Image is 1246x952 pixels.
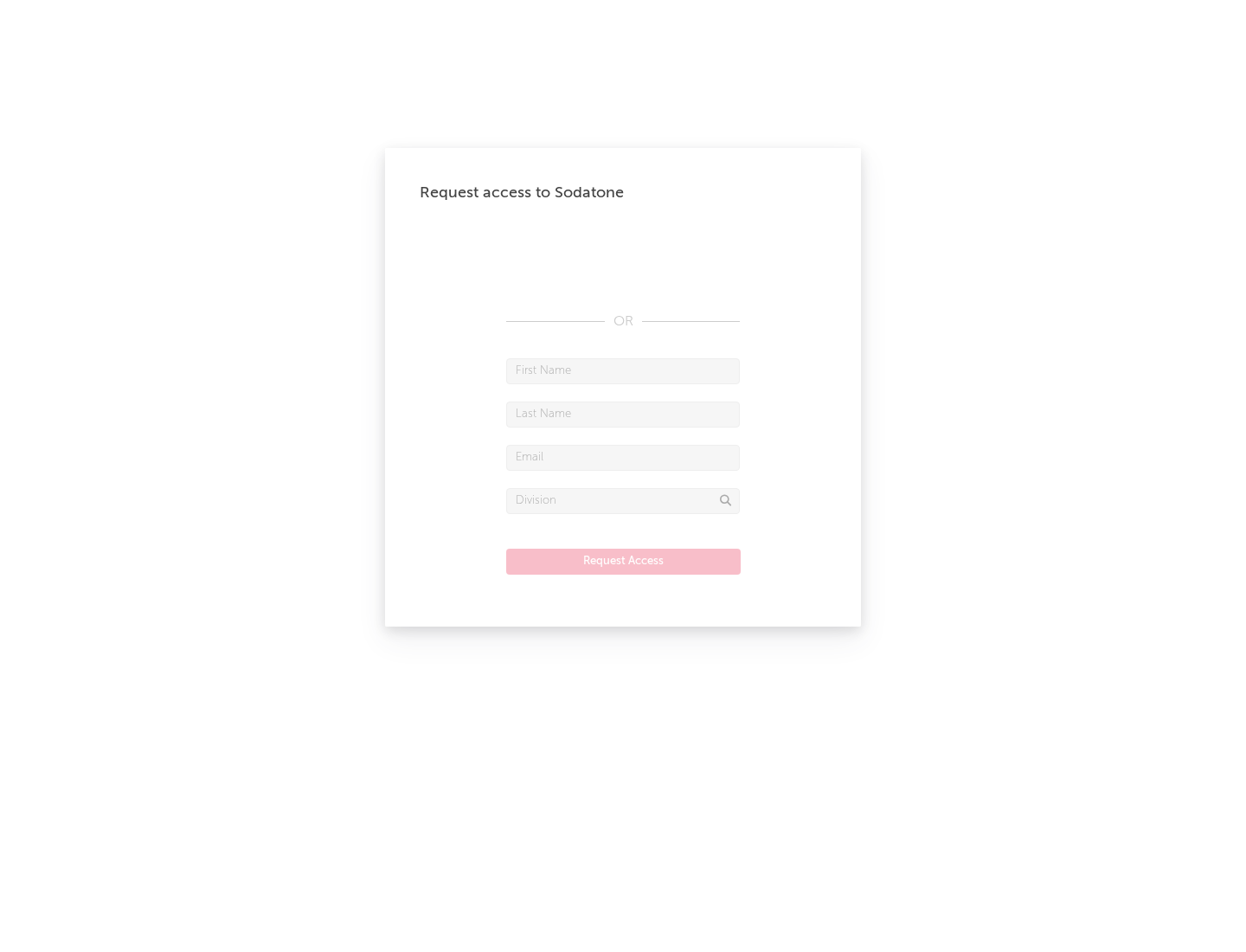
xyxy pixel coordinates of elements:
button: Request Access [506,549,741,575]
input: Division [506,488,740,514]
input: Email [506,445,740,471]
div: OR [506,312,740,332]
input: Last Name [506,402,740,428]
input: First Name [506,358,740,384]
div: Request access to Sodatone [420,183,826,203]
